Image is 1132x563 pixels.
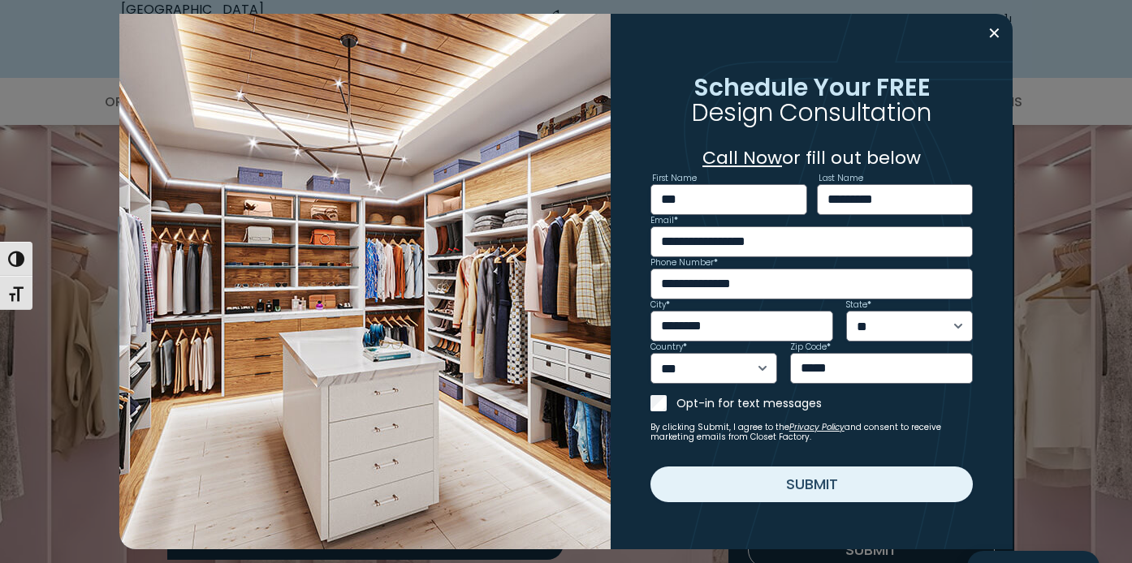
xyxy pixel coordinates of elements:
[119,14,611,561] img: Walk in closet with island
[819,174,863,183] label: Last Name
[693,70,931,103] span: Schedule Your FREE
[983,20,1006,46] button: Close modal
[702,145,782,170] a: Call Now
[790,343,831,351] label: Zip Code
[846,301,871,309] label: State
[650,423,974,442] small: By clicking Submit, I agree to the and consent to receive marketing emails from Closet Factory.
[692,96,931,129] span: Design Consultation
[650,343,687,351] label: Country
[650,144,974,171] p: or fill out below
[676,395,974,411] label: Opt-in for text messages
[650,301,670,309] label: City
[650,466,974,502] button: Submit
[789,421,845,433] a: Privacy Policy
[650,217,678,225] label: Email
[652,174,697,183] label: First Name
[650,259,718,267] label: Phone Number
